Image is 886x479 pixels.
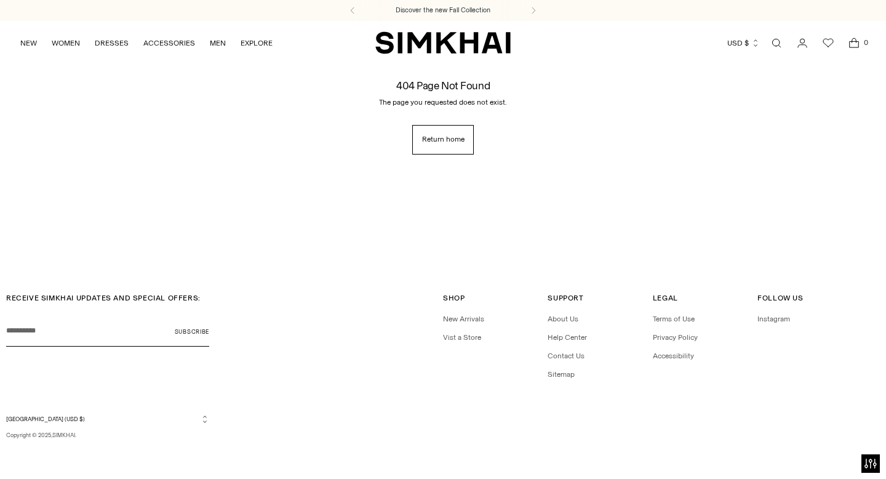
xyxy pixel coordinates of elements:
[653,315,695,323] a: Terms of Use
[241,30,273,57] a: EXPLORE
[653,294,678,302] span: Legal
[210,30,226,57] a: MEN
[396,79,490,91] h1: 404 Page Not Found
[175,316,209,347] button: Subscribe
[52,30,80,57] a: WOMEN
[548,370,575,379] a: Sitemap
[860,37,871,48] span: 0
[653,333,698,342] a: Privacy Policy
[764,31,789,55] a: Open search modal
[548,352,585,360] a: Contact Us
[396,6,490,15] a: Discover the new Fall Collection
[52,432,75,438] a: SIMKHAI
[757,315,790,323] a: Instagram
[443,315,484,323] a: New Arrivals
[412,125,474,155] a: Return home
[653,352,694,360] a: Accessibility
[95,30,129,57] a: DRESSES
[6,294,201,302] span: RECEIVE SIMKHAI UPDATES AND SPECIAL OFFERS:
[6,414,209,424] button: [GEOGRAPHIC_DATA] (USD $)
[379,97,507,108] p: The page you requested does not exist.
[816,31,840,55] a: Wishlist
[6,431,209,440] p: Copyright © 2025, .
[548,333,587,342] a: Help Center
[375,31,511,55] a: SIMKHAI
[790,31,815,55] a: Go to the account page
[443,333,481,342] a: Vist a Store
[757,294,803,302] span: Follow Us
[548,294,583,302] span: Support
[548,315,578,323] a: About Us
[143,30,195,57] a: ACCESSORIES
[842,31,866,55] a: Open cart modal
[20,30,37,57] a: NEW
[422,134,465,145] span: Return home
[727,30,760,57] button: USD $
[443,294,465,302] span: Shop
